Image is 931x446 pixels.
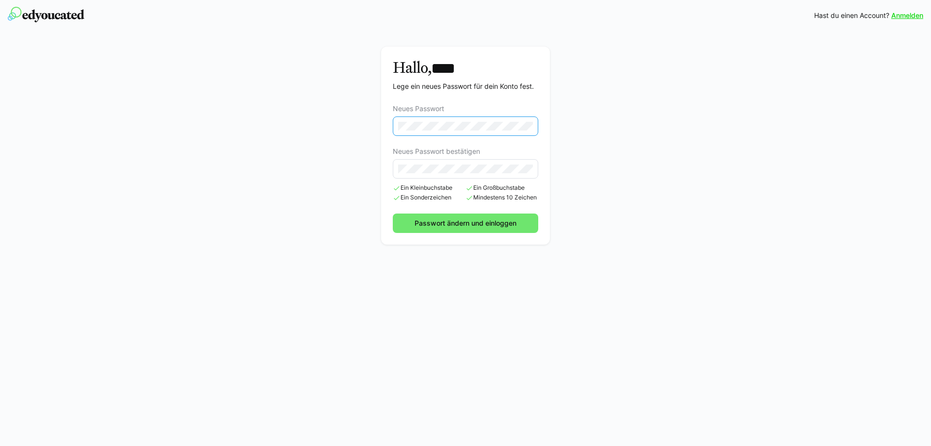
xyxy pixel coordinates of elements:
[393,58,534,78] h3: Hallo,
[393,194,465,202] span: Ein Sonderzeichen
[393,214,538,233] button: Passwort ändern und einloggen
[393,105,444,113] span: Neues Passwort
[393,184,465,192] span: Ein Kleinbuchstabe
[814,11,889,20] span: Hast du einen Account?
[8,7,84,22] img: edyoucated
[413,218,518,228] span: Passwort ändern und einloggen
[465,184,538,192] span: Ein Großbuchstabe
[393,82,534,91] p: Lege ein neues Passwort für dein Konto fest.
[465,194,538,202] span: Mindestens 10 Zeichen
[891,11,923,20] a: Anmelden
[393,148,480,155] span: Neues Passwort bestätigen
